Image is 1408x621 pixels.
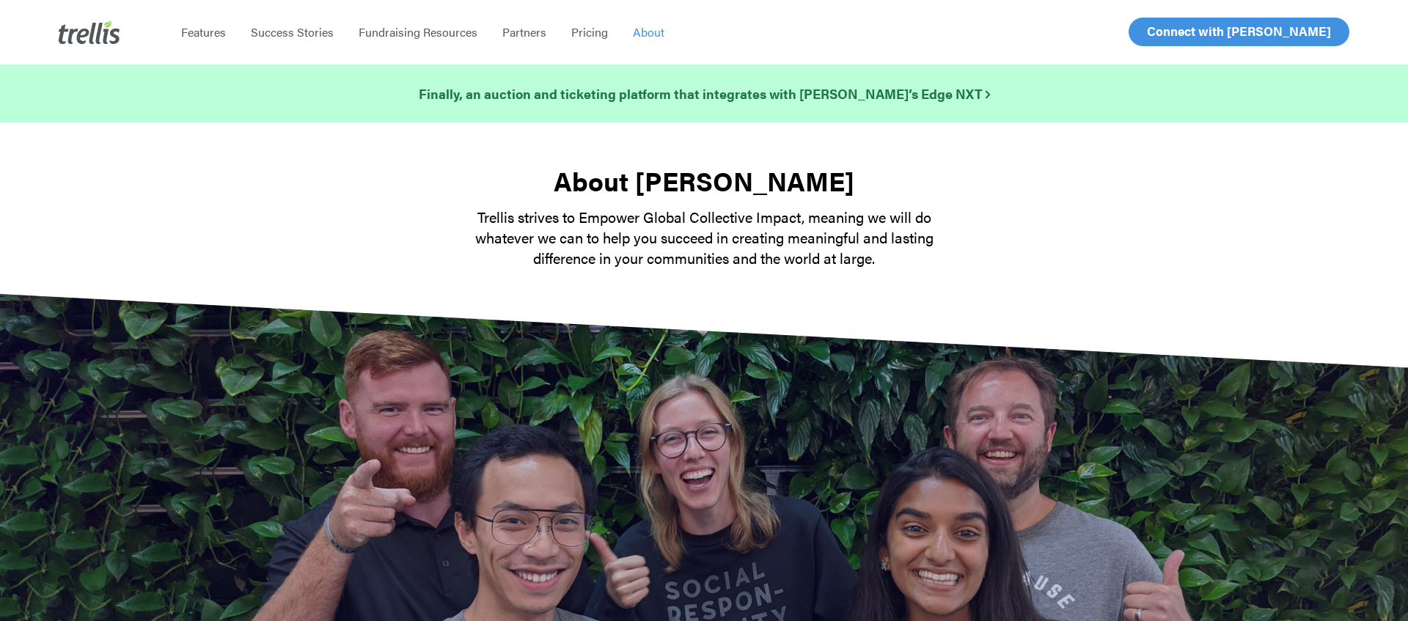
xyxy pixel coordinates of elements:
span: Partners [502,23,546,40]
span: Connect with [PERSON_NAME] [1147,22,1331,40]
p: Trellis strives to Empower Global Collective Impact, meaning we will do whatever we can to help y... [447,207,961,268]
img: Trellis [59,21,120,44]
span: Fundraising Resources [359,23,477,40]
a: Fundraising Resources [346,25,490,40]
span: About [633,23,664,40]
a: Pricing [559,25,620,40]
span: Pricing [571,23,608,40]
a: Finally, an auction and ticketing platform that integrates with [PERSON_NAME]’s Edge NXT [419,84,990,104]
a: About [620,25,677,40]
a: Partners [490,25,559,40]
strong: Finally, an auction and ticketing platform that integrates with [PERSON_NAME]’s Edge NXT [419,84,990,103]
span: Features [181,23,226,40]
a: Features [169,25,238,40]
a: Connect with [PERSON_NAME] [1129,18,1349,46]
span: Success Stories [251,23,334,40]
a: Success Stories [238,25,346,40]
strong: About [PERSON_NAME] [554,161,854,199]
